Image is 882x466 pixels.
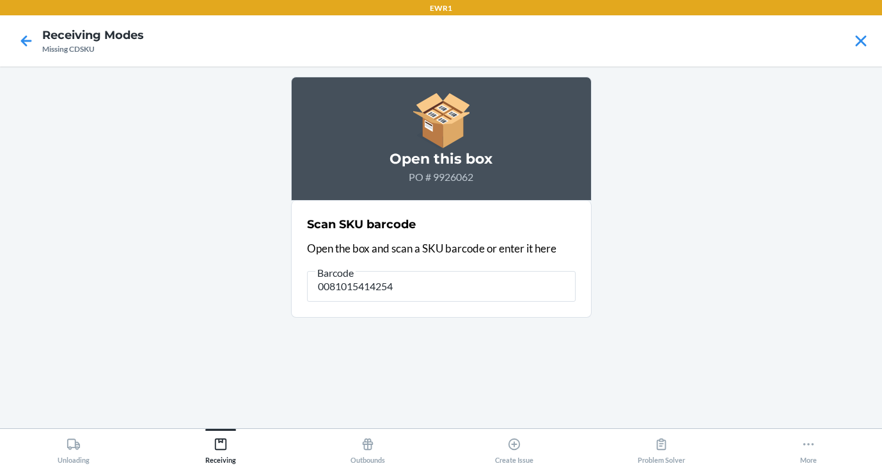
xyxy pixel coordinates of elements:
p: EWR1 [430,3,452,14]
span: Barcode [315,267,356,279]
button: More [735,429,882,464]
div: Unloading [58,432,90,464]
button: Receiving [147,429,294,464]
div: Problem Solver [638,432,685,464]
h2: Scan SKU barcode [307,216,416,233]
div: Outbounds [350,432,385,464]
p: Open the box and scan a SKU barcode or enter it here [307,240,576,257]
h3: Open this box [307,149,576,169]
button: Outbounds [294,429,441,464]
div: Missing CDSKU [42,43,144,55]
div: Receiving [205,432,236,464]
h4: Receiving Modes [42,27,144,43]
button: Create Issue [441,429,588,464]
button: Problem Solver [588,429,735,464]
input: Barcode [307,271,576,302]
div: More [800,432,817,464]
div: Create Issue [495,432,533,464]
p: PO # 9926062 [307,169,576,185]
